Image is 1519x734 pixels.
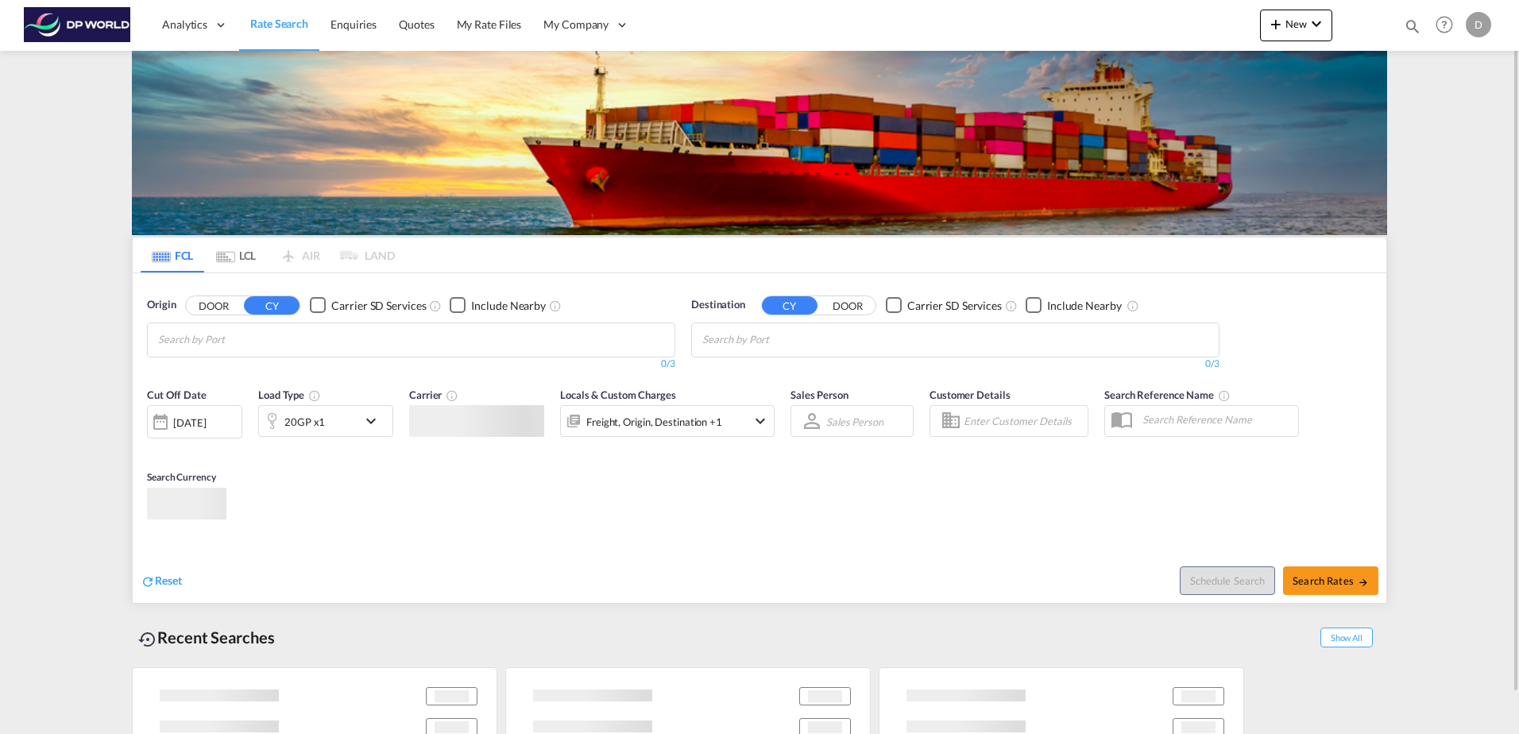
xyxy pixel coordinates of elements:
input: Enter Customer Details [964,409,1083,433]
md-icon: icon-plus 400-fg [1266,14,1285,33]
div: OriginDOOR CY Checkbox No InkUnchecked: Search for CY (Container Yard) services for all selected ... [133,273,1386,603]
div: Freight Origin Destination Factory Stuffingicon-chevron-down [560,405,775,437]
span: Cut Off Date [147,388,207,401]
md-tab-item: LCL [204,238,268,272]
span: Customer Details [930,388,1010,401]
md-icon: icon-chevron-down [1307,14,1326,33]
md-icon: Your search will be saved by the below given name [1218,389,1231,402]
div: Carrier SD Services [907,298,1002,314]
div: D [1466,12,1491,37]
span: Carrier [409,388,458,401]
button: icon-plus 400-fgNewicon-chevron-down [1260,10,1332,41]
span: Sales Person [790,388,848,401]
span: Enquiries [330,17,377,31]
img: c08ca190194411f088ed0f3ba295208c.png [24,7,131,43]
md-icon: The selected Trucker/Carrierwill be displayed in the rate results If the rates are from another f... [446,389,458,402]
span: Quotes [399,17,434,31]
span: Load Type [258,388,321,401]
md-select: Sales Person [825,410,885,433]
md-icon: Unchecked: Search for CY (Container Yard) services for all selected carriers.Checked : Search for... [1005,299,1018,312]
div: Recent Searches [132,620,281,655]
div: icon-magnify [1404,17,1421,41]
md-chips-wrap: Chips container with autocompletion. Enter the text area, type text to search, and then use the u... [156,323,315,353]
div: 0/3 [691,357,1219,371]
span: Search Currency [147,471,216,483]
md-checkbox: Checkbox No Ink [450,297,546,314]
span: Destination [691,297,745,313]
md-icon: icon-information-outline [308,389,321,402]
md-icon: Unchecked: Ignores neighbouring ports when fetching rates.Checked : Includes neighbouring ports w... [1127,299,1139,312]
img: LCL+%26+FCL+BACKGROUND.png [132,51,1387,235]
md-checkbox: Checkbox No Ink [886,297,1002,314]
md-icon: icon-magnify [1404,17,1421,35]
div: Include Nearby [1047,298,1122,314]
span: Analytics [162,17,207,33]
input: Chips input. [158,327,309,353]
button: DOOR [186,296,242,315]
span: Reset [155,574,182,587]
span: Origin [147,297,176,313]
input: Search Reference Name [1134,408,1298,431]
div: [DATE] [147,405,242,438]
md-pagination-wrapper: Use the left and right arrow keys to navigate between tabs [141,238,395,272]
md-icon: icon-arrow-right [1358,577,1369,588]
div: Freight Origin Destination Factory Stuffing [586,411,722,433]
div: Carrier SD Services [331,298,426,314]
span: Search Reference Name [1104,388,1231,401]
md-icon: icon-chevron-down [361,411,388,431]
span: My Rate Files [457,17,522,31]
span: New [1266,17,1326,30]
md-datepicker: Select [147,437,159,458]
div: 0/3 [147,357,675,371]
button: Note: By default Schedule search will only considerorigin ports, destination ports and cut off da... [1180,566,1275,595]
md-icon: icon-refresh [141,574,155,589]
span: Help [1431,11,1458,38]
button: DOOR [820,296,875,315]
div: [DATE] [173,415,206,430]
div: icon-refreshReset [141,573,182,590]
md-icon: Unchecked: Search for CY (Container Yard) services for all selected carriers.Checked : Search for... [429,299,442,312]
input: Chips input. [702,327,853,353]
span: Rate Search [250,17,308,30]
span: Show All [1320,628,1373,647]
button: Search Ratesicon-arrow-right [1283,566,1378,595]
span: Search Rates [1293,574,1369,587]
button: CY [762,296,817,315]
div: Help [1431,11,1466,40]
span: My Company [543,17,609,33]
md-icon: icon-backup-restore [138,630,157,649]
div: 20GP x1icon-chevron-down [258,405,393,437]
div: Include Nearby [471,298,546,314]
md-tab-item: FCL [141,238,204,272]
span: Locals & Custom Charges [560,388,676,401]
md-checkbox: Checkbox No Ink [1026,297,1122,314]
md-icon: icon-chevron-down [751,411,770,431]
md-checkbox: Checkbox No Ink [310,297,426,314]
md-chips-wrap: Chips container with autocompletion. Enter the text area, type text to search, and then use the u... [700,323,860,353]
md-icon: Unchecked: Ignores neighbouring ports when fetching rates.Checked : Includes neighbouring ports w... [549,299,562,312]
button: CY [244,296,300,315]
div: 20GP x1 [284,411,325,433]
